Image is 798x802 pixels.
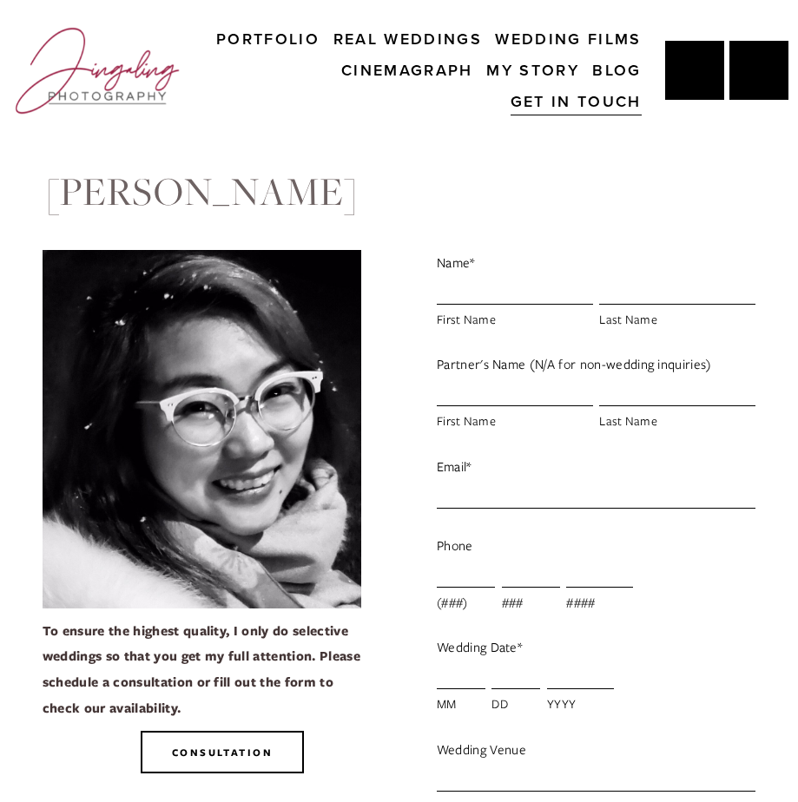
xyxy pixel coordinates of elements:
[437,591,495,615] span: (###)
[437,737,755,762] label: Wedding Venue
[216,24,320,56] a: Portfolio
[437,533,473,558] legend: Phone
[502,591,560,615] span: ###
[437,454,755,479] label: Email
[437,665,485,689] input: MM
[592,56,641,87] a: Blog
[437,250,475,275] legend: Name
[10,20,185,122] img: Jingaling Photography
[141,731,303,774] a: Consultation
[437,634,522,660] legend: Wedding Date
[599,280,755,305] input: Last Name
[341,56,473,87] a: Cinemagraph
[566,591,633,615] span: ####
[495,24,641,56] a: Wedding Films
[437,563,495,588] input: (###)
[437,352,712,377] legend: Partner's Name (N/A for non-wedding inquiries)
[437,280,593,305] input: First Name
[547,665,614,689] input: YYYY
[10,168,394,214] h1: [PERSON_NAME]
[491,665,540,689] input: DD
[437,693,485,716] span: MM
[437,308,593,332] span: First Name
[599,382,755,406] input: Last Name
[491,693,540,716] span: DD
[43,621,364,717] strong: To ensure the highest quality, I only do selective weddings so that you get my full attention. Pl...
[437,410,593,433] span: First Name
[599,410,755,433] span: Last Name
[665,41,724,100] a: Jing Yang
[729,41,788,100] a: Instagram
[599,308,755,332] span: Last Name
[437,382,593,406] input: First Name
[333,24,482,56] a: Real Weddings
[566,563,633,588] input: ####
[502,563,560,588] input: ###
[486,56,579,87] a: My Story
[547,693,614,716] span: YYYY
[511,86,642,117] a: Get In Touch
